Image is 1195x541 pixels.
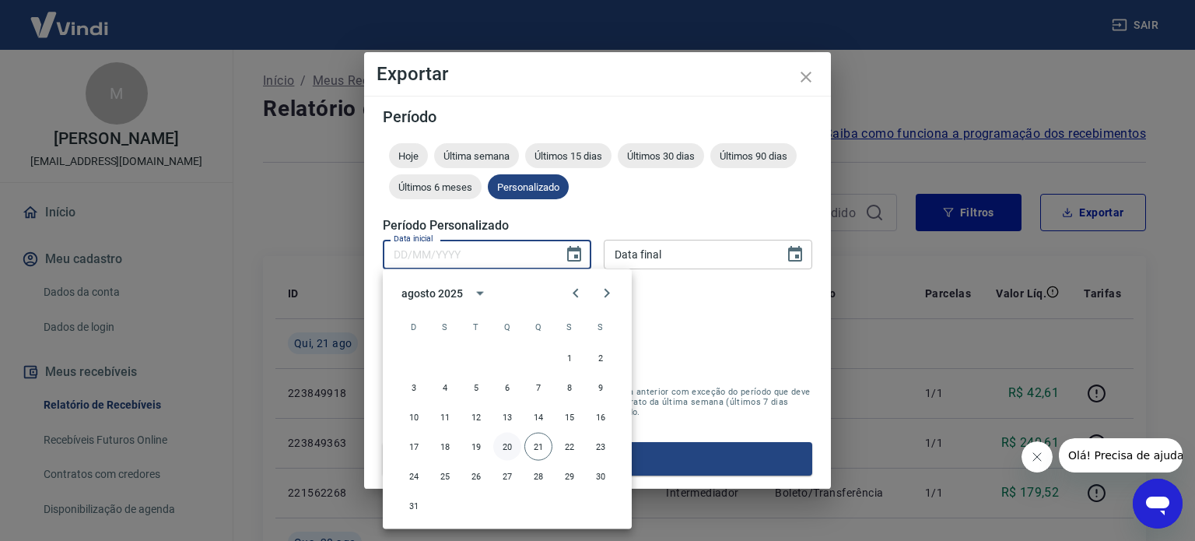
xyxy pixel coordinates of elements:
button: 23 [587,433,615,461]
span: quarta-feira [493,311,521,343]
button: 30 [587,462,615,490]
button: 21 [524,433,552,461]
button: 6 [493,374,521,402]
button: 8 [555,374,583,402]
button: 1 [555,344,583,372]
span: segunda-feira [431,311,459,343]
button: 9 [587,374,615,402]
div: Personalizado [488,174,569,199]
button: 28 [524,462,552,490]
span: Personalizado [488,181,569,193]
button: 5 [462,374,490,402]
div: Últimos 6 meses [389,174,482,199]
button: 20 [493,433,521,461]
button: Choose date [780,239,811,270]
div: Últimos 30 dias [618,143,704,168]
button: 11 [431,403,459,431]
button: 2 [587,344,615,372]
button: 17 [400,433,428,461]
button: 25 [431,462,459,490]
span: terça-feira [462,311,490,343]
button: 18 [431,433,459,461]
input: DD/MM/YYYY [604,240,773,269]
button: 4 [431,374,459,402]
div: agosto 2025 [401,285,462,301]
button: calendar view is open, switch to year view [467,280,493,307]
span: Últimos 30 dias [618,150,704,162]
button: 12 [462,403,490,431]
button: 16 [587,403,615,431]
button: 7 [524,374,552,402]
button: 26 [462,462,490,490]
span: sábado [587,311,615,343]
label: Data inicial [394,233,433,244]
input: DD/MM/YYYY [383,240,552,269]
div: Hoje [389,143,428,168]
span: Últimos 90 dias [710,150,797,162]
h5: Período Personalizado [383,218,812,234]
button: Previous month [560,278,591,309]
span: Hoje [389,150,428,162]
span: quinta-feira [524,311,552,343]
span: Olá! Precisa de ajuda? [9,11,131,23]
div: Última semana [434,143,519,168]
button: 15 [555,403,583,431]
iframe: Botão para abrir a janela de mensagens [1133,479,1183,529]
button: 13 [493,403,521,431]
button: 29 [555,462,583,490]
span: Última semana [434,150,519,162]
button: close [787,58,825,96]
div: Últimos 90 dias [710,143,797,168]
button: 19 [462,433,490,461]
button: 24 [400,462,428,490]
iframe: Fechar mensagem [1022,441,1053,472]
div: Últimos 15 dias [525,143,612,168]
span: Últimos 6 meses [389,181,482,193]
iframe: Mensagem da empresa [1059,438,1183,472]
span: Últimos 15 dias [525,150,612,162]
button: 31 [400,492,428,520]
h4: Exportar [377,65,818,83]
button: Next month [591,278,622,309]
span: domingo [400,311,428,343]
button: 22 [555,433,583,461]
button: 14 [524,403,552,431]
h5: Período [383,109,812,125]
button: 27 [493,462,521,490]
button: Choose date [559,239,590,270]
span: sexta-feira [555,311,583,343]
button: 3 [400,374,428,402]
button: 10 [400,403,428,431]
